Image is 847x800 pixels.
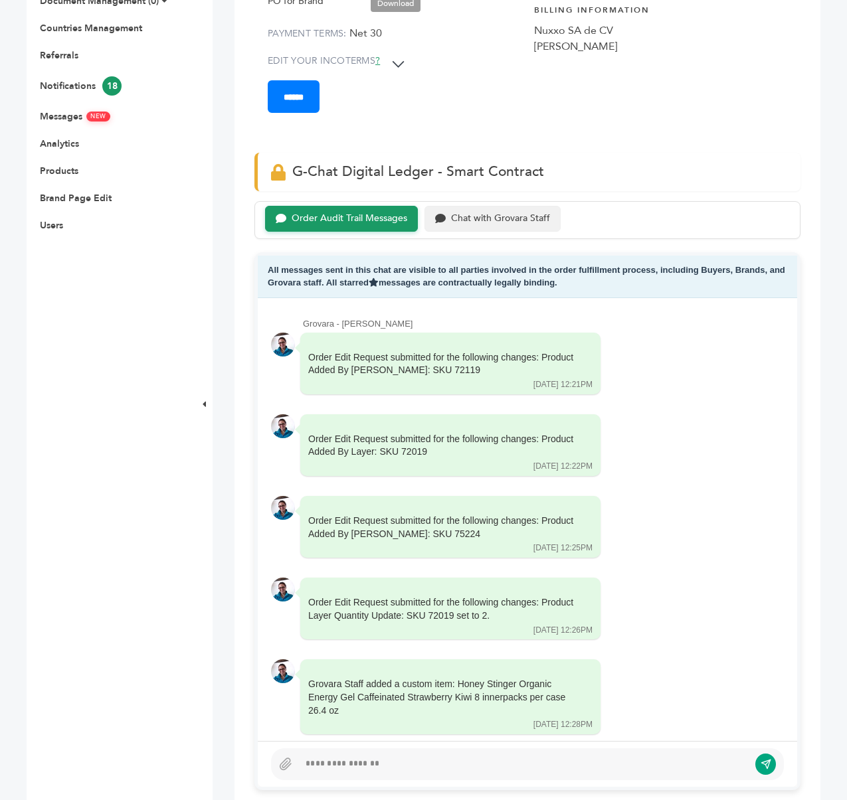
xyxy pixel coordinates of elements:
[40,219,63,232] a: Users
[40,80,122,92] a: Notifications18
[308,515,574,540] div: Order Edit Request submitted for the following changes: Product Added By [PERSON_NAME]: SKU 75224
[451,213,550,224] div: Chat with Grovara Staff
[308,596,574,622] div: Order Edit Request submitted for the following changes: Product Layer Quantity Update: SKU 72019 ...
[40,49,78,62] a: Referrals
[40,110,110,123] a: MessagesNEW
[349,26,382,40] span: Net 30
[40,165,78,177] a: Products
[40,137,79,150] a: Analytics
[303,318,784,330] div: Grovara - [PERSON_NAME]
[292,213,407,224] div: Order Audit Trail Messages
[533,542,593,554] div: [DATE] 12:25PM
[292,162,544,181] span: G-Chat Digital Ledger - Smart Contract
[533,461,593,472] div: [DATE] 12:22PM
[534,23,787,39] div: Nuxxo SA de CV
[268,27,347,40] label: PAYMENT TERMS:
[86,112,110,121] span: NEW
[533,379,593,390] div: [DATE] 12:21PM
[308,678,574,717] div: Grovara Staff added a custom item: Honey Stinger Organic Energy Gel Caffeinated Strawberry Kiwi 8...
[258,256,797,298] div: All messages sent in this chat are visible to all parties involved in the order fulfillment proce...
[40,192,112,204] a: Brand Page Edit
[268,54,380,68] label: EDIT YOUR INCOTERMS
[533,719,593,730] div: [DATE] 12:28PM
[534,39,787,54] div: [PERSON_NAME]
[40,22,142,35] a: Countries Management
[308,433,574,459] div: Order Edit Request submitted for the following changes: Product Added By Layer: SKU 72019
[533,625,593,636] div: [DATE] 12:26PM
[102,76,122,96] span: 18
[308,351,574,377] div: Order Edit Request submitted for the following changes: Product Added By [PERSON_NAME]: SKU 72119
[375,54,380,67] a: ?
